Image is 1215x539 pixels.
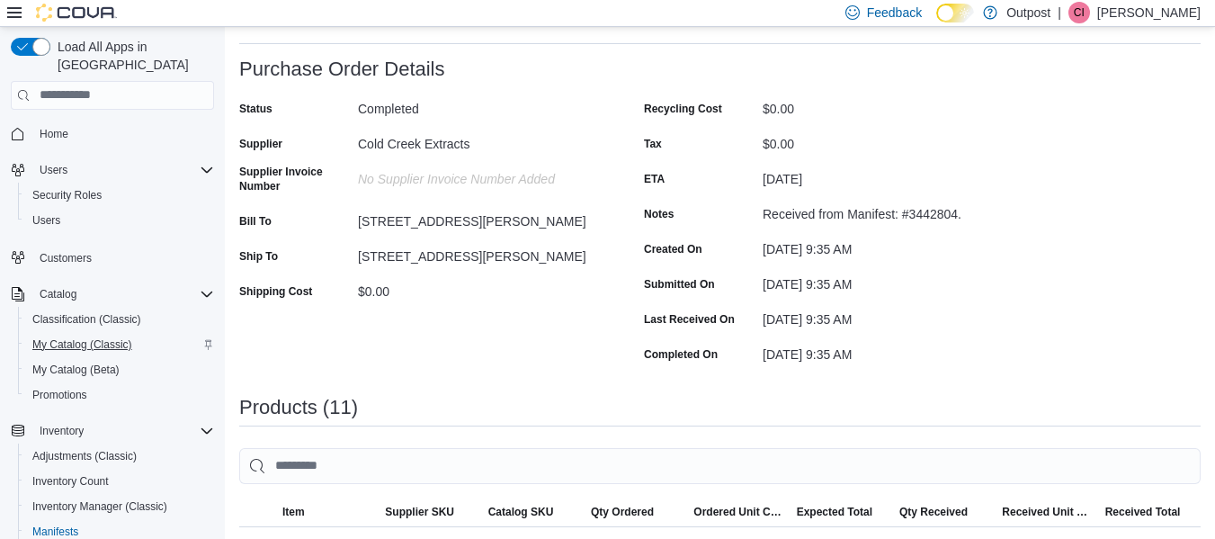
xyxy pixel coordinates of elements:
button: Inventory Manager (Classic) [18,494,221,519]
span: CI [1074,2,1085,23]
a: My Catalog (Beta) [25,359,127,381]
label: Shipping Cost [239,284,312,299]
button: Inventory Count [18,469,221,494]
h3: Products (11) [239,397,358,418]
label: Supplier Invoice Number [239,165,351,193]
button: Expected Total [790,498,892,526]
button: Catalog SKU [481,498,584,526]
span: Classification (Classic) [25,309,214,330]
span: Supplier SKU [385,505,454,519]
span: Inventory [40,424,84,438]
span: Home [40,127,68,141]
button: Inventory [4,418,221,444]
span: My Catalog (Beta) [25,359,214,381]
button: Catalog [4,282,221,307]
span: Customers [40,251,92,265]
button: Security Roles [18,183,221,208]
span: Inventory Count [25,471,214,492]
span: Ordered Unit Cost [693,505,782,519]
span: Qty Ordered [591,505,654,519]
label: ETA [644,172,665,186]
div: $0.00 [358,277,599,299]
span: Security Roles [25,184,214,206]
div: Cynthia Izon [1068,2,1090,23]
label: Notes [644,207,674,221]
span: Users [32,213,60,228]
a: Security Roles [25,184,109,206]
button: Supplier SKU [378,498,480,526]
span: Manifests [32,525,78,539]
span: Received Total [1105,505,1181,519]
span: Promotions [32,388,87,402]
div: [DATE] 9:35 AM [763,340,1004,362]
span: Feedback [867,4,922,22]
div: [DATE] 9:35 AM [763,270,1004,292]
div: [DATE] 9:35 AM [763,305,1004,327]
button: Home [4,121,221,147]
div: $0.00 [763,130,1004,151]
a: Users [25,210,67,231]
span: Users [40,163,67,177]
button: Users [32,159,75,181]
button: Ordered Unit Cost [686,498,789,526]
span: Classification (Classic) [32,312,141,327]
span: My Catalog (Classic) [25,334,214,355]
p: | [1058,2,1061,23]
label: Tax [644,137,662,151]
button: Adjustments (Classic) [18,444,221,469]
div: No Supplier Invoice Number added [358,165,599,186]
span: Adjustments (Classic) [32,449,137,463]
span: Adjustments (Classic) [25,445,214,467]
span: Inventory Count [32,474,109,489]
label: Submitted On [644,277,715,292]
span: Dark Mode [936,22,937,23]
label: Supplier [239,137,282,151]
a: Customers [32,247,99,269]
div: $0.00 [763,94,1004,116]
button: My Catalog (Classic) [18,332,221,357]
h3: Purchase Order Details [239,58,445,80]
button: Classification (Classic) [18,307,221,332]
div: [DATE] 9:35 AM [763,235,1004,256]
a: Home [32,123,76,145]
span: Catalog SKU [488,505,554,519]
div: Cold Creek Extracts [358,130,599,151]
span: Users [32,159,214,181]
div: [DATE] [763,165,1004,186]
span: Home [32,122,214,145]
div: Completed [358,94,599,116]
span: Item [282,505,305,519]
input: Dark Mode [936,4,974,22]
button: Customers [4,244,221,270]
span: Load All Apps in [GEOGRAPHIC_DATA] [50,38,214,74]
button: Users [18,208,221,233]
div: Received from Manifest: #3442804. [763,200,1004,221]
a: My Catalog (Classic) [25,334,139,355]
span: Catalog [40,287,76,301]
button: Item [275,498,378,526]
span: Expected Total [797,505,872,519]
span: Qty Received [899,505,968,519]
span: Security Roles [32,188,102,202]
button: Received Unit Cost [995,498,1097,526]
button: Qty Ordered [584,498,686,526]
div: [STREET_ADDRESS][PERSON_NAME] [358,242,599,264]
a: Inventory Manager (Classic) [25,496,174,517]
div: [STREET_ADDRESS][PERSON_NAME] [358,207,599,229]
button: Inventory [32,420,91,442]
span: Users [25,210,214,231]
button: Promotions [18,382,221,408]
span: Received Unit Cost [1002,505,1090,519]
a: Promotions [25,384,94,406]
span: Promotions [25,384,214,406]
label: Recycling Cost [644,102,722,116]
a: Inventory Count [25,471,116,492]
button: Received Total [1098,498,1201,526]
span: Inventory Manager (Classic) [25,496,214,517]
button: Qty Received [892,498,995,526]
img: Cova [36,4,117,22]
span: Customers [32,246,214,268]
p: Outpost [1006,2,1050,23]
button: Catalog [32,283,84,305]
label: Status [239,102,272,116]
